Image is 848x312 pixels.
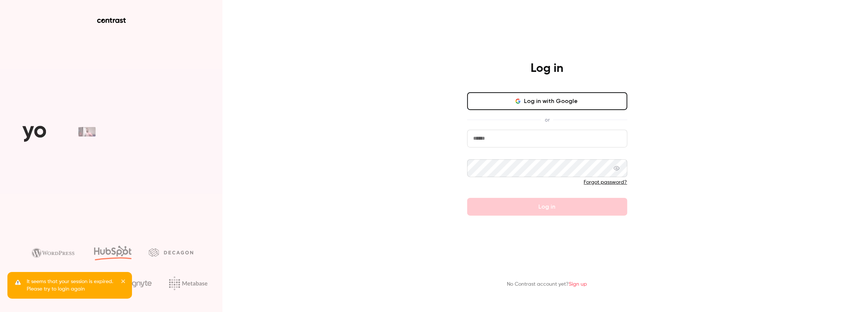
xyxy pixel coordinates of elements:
[27,278,116,293] p: It seems that your session is expired. Please try to login again
[541,116,553,124] span: or
[569,282,587,287] a: Sign up
[121,278,126,287] button: close
[149,248,193,256] img: decagon
[507,281,587,288] p: No Contrast account yet?
[584,180,627,185] a: Forgot password?
[467,92,627,110] button: Log in with Google
[531,61,564,76] h4: Log in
